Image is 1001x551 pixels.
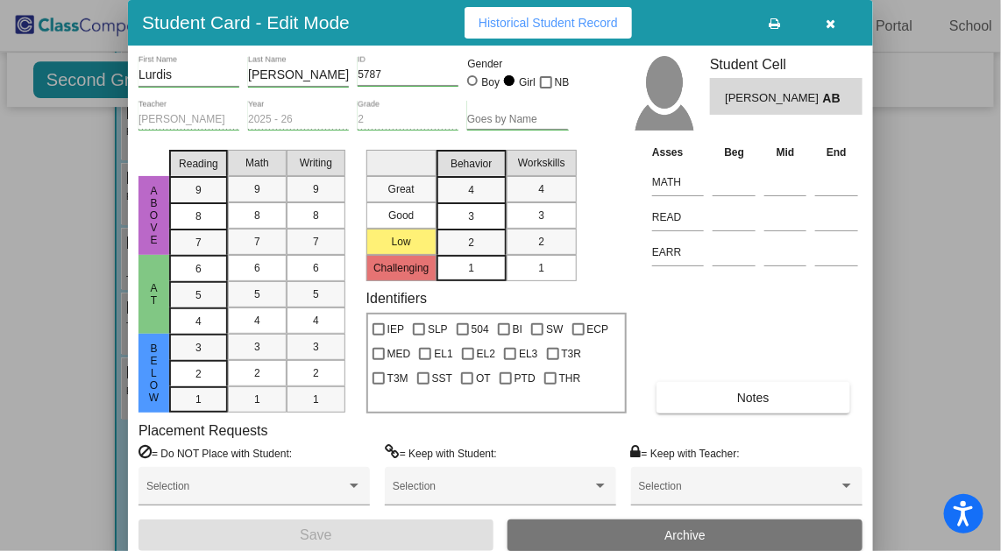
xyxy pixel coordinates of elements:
[254,208,260,223] span: 8
[313,339,319,355] span: 3
[538,234,544,250] span: 2
[313,313,319,328] span: 4
[146,343,162,404] span: Below
[587,319,609,340] span: ECP
[472,319,489,340] span: 504
[468,235,474,251] span: 2
[546,319,563,340] span: SW
[195,261,202,277] span: 6
[366,290,427,307] label: Identifiers
[428,319,448,340] span: SLP
[477,343,495,364] span: EL2
[358,114,458,126] input: grade
[467,56,568,72] mat-label: Gender
[538,181,544,197] span: 4
[508,519,863,551] button: Archive
[254,339,260,355] span: 3
[313,208,319,223] span: 8
[467,114,568,126] input: goes by name
[515,368,536,389] span: PTD
[248,114,349,126] input: year
[710,56,863,73] h3: Student Cell
[254,181,260,197] span: 9
[811,143,863,162] th: End
[313,365,319,381] span: 2
[254,260,260,276] span: 6
[432,368,452,389] span: SST
[708,143,760,162] th: Beg
[245,155,269,171] span: Math
[313,260,319,276] span: 6
[358,69,458,81] input: Enter ID
[195,392,202,407] span: 1
[195,366,202,382] span: 2
[300,527,331,542] span: Save
[313,392,319,407] span: 1
[538,208,544,223] span: 3
[254,365,260,381] span: 2
[195,340,202,356] span: 3
[313,181,319,197] span: 9
[518,74,536,90] div: Girl
[652,239,704,265] input: assessment
[562,343,582,364] span: T3R
[313,234,319,250] span: 7
[434,343,452,364] span: EL1
[313,286,319,302] span: 5
[657,382,849,413] button: Notes
[142,11,350,33] h3: Student Card - Edit Mode
[725,89,822,108] span: [PERSON_NAME]
[254,286,260,302] span: 5
[760,143,811,162] th: Mid
[146,282,162,307] span: At
[385,444,497,462] label: = Keep with Student:
[254,234,260,250] span: 7
[519,343,537,364] span: EL3
[465,7,632,39] button: Historical Student Record
[518,155,565,171] span: Workskills
[146,185,162,246] span: Above
[468,208,474,224] span: 3
[652,169,704,195] input: assessment
[737,391,770,405] span: Notes
[823,89,848,108] span: AB
[631,444,740,462] label: = Keep with Teacher:
[254,313,260,328] span: 4
[387,368,408,389] span: T3M
[254,392,260,407] span: 1
[195,287,202,303] span: 5
[664,528,706,542] span: Archive
[513,319,522,340] span: BI
[652,204,704,230] input: assessment
[476,368,491,389] span: OT
[138,444,292,462] label: = Do NOT Place with Student:
[387,319,404,340] span: IEP
[195,314,202,329] span: 4
[195,182,202,198] span: 9
[300,155,332,171] span: Writing
[195,235,202,251] span: 7
[179,156,218,172] span: Reading
[138,519,493,551] button: Save
[648,143,708,162] th: Asses
[468,260,474,276] span: 1
[138,114,239,126] input: teacher
[479,16,618,30] span: Historical Student Record
[481,74,500,90] div: Boy
[559,368,581,389] span: THR
[138,422,268,439] label: Placement Requests
[468,182,474,198] span: 4
[195,208,202,224] span: 8
[538,260,544,276] span: 1
[451,156,492,172] span: Behavior
[387,343,411,364] span: MED
[555,72,570,93] span: NB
